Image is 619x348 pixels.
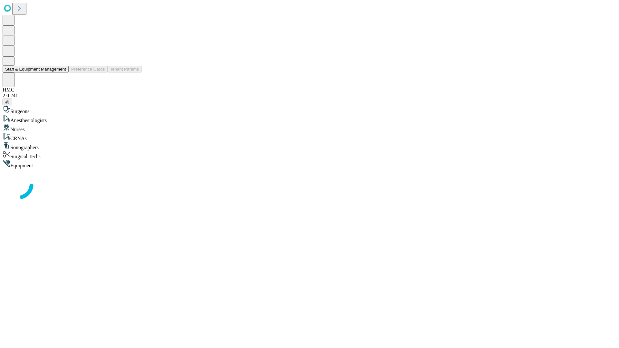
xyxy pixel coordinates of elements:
[69,66,107,72] button: Preference Cards
[3,141,616,150] div: Sonographers
[3,105,616,114] div: Surgeons
[107,66,142,72] button: Tenant Params
[3,87,616,93] div: HMC
[3,159,616,169] div: Equipment
[5,100,10,104] span: @
[3,114,616,123] div: Anesthesiologists
[3,93,616,99] div: 2.0.241
[3,150,616,159] div: Surgical Techs
[3,132,616,141] div: CRNAs
[3,99,12,105] button: @
[3,123,616,132] div: Nurses
[3,66,69,72] button: Staff & Equipment Management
